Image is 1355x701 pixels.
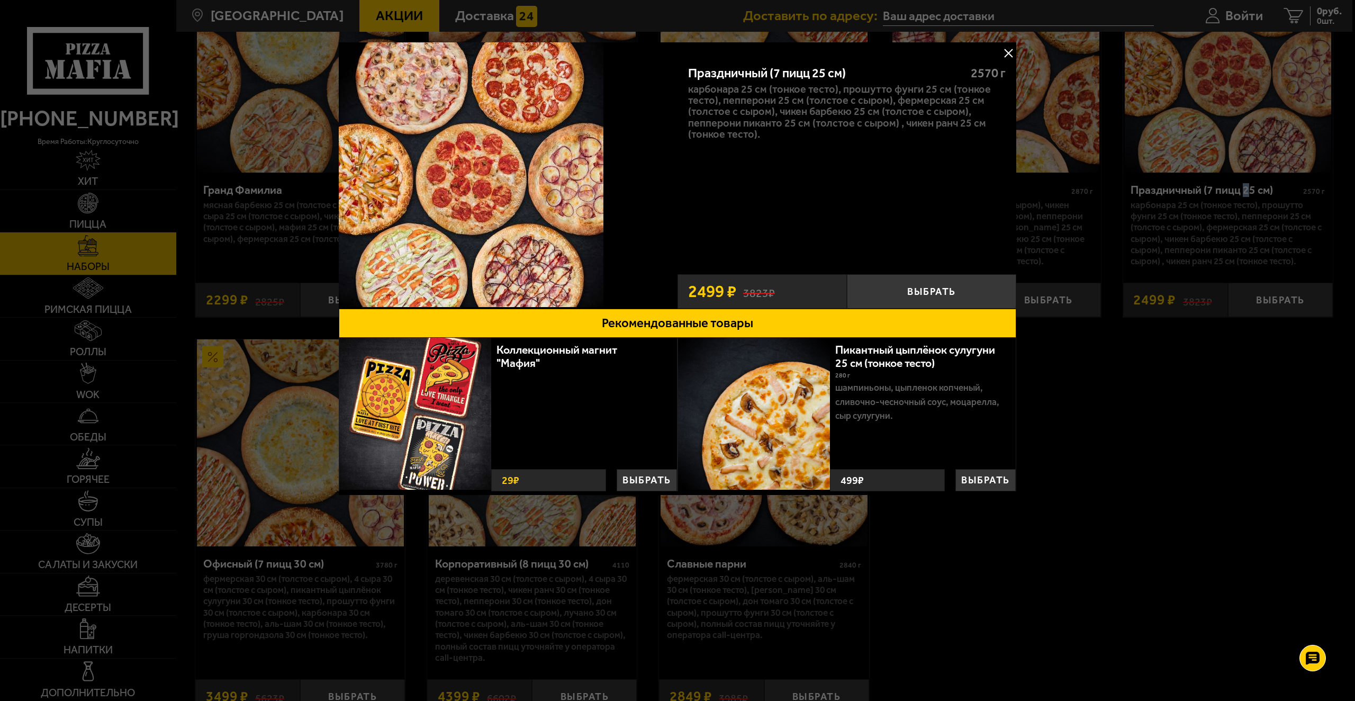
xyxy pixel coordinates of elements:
[955,469,1016,491] button: Выбрать
[971,66,1006,80] span: 2570 г
[847,274,1016,309] button: Выбрать
[339,309,1016,338] button: Рекомендованные товары
[496,343,617,370] a: Коллекционный магнит "Мафия"
[688,66,960,81] div: Праздничный (7 пицц 25 см)
[339,42,603,307] img: Праздничный (7 пицц 25 см)
[835,381,1008,423] p: шампиньоны, цыпленок копченый, сливочно-чесночный соус, моцарелла, сыр сулугуни.
[835,372,850,379] span: 280 г
[838,470,866,491] strong: 499 ₽
[743,284,775,299] s: 3823 ₽
[499,470,522,491] strong: 29 ₽
[688,283,736,300] span: 2499 ₽
[688,84,1006,140] p: Карбонара 25 см (тонкое тесто), Прошутто Фунги 25 см (тонкое тесто), Пепперони 25 см (толстое с с...
[339,42,677,309] a: Праздничный (7 пицц 25 см)
[835,343,995,370] a: Пикантный цыплёнок сулугуни 25 см (тонкое тесто)
[617,469,677,491] button: Выбрать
